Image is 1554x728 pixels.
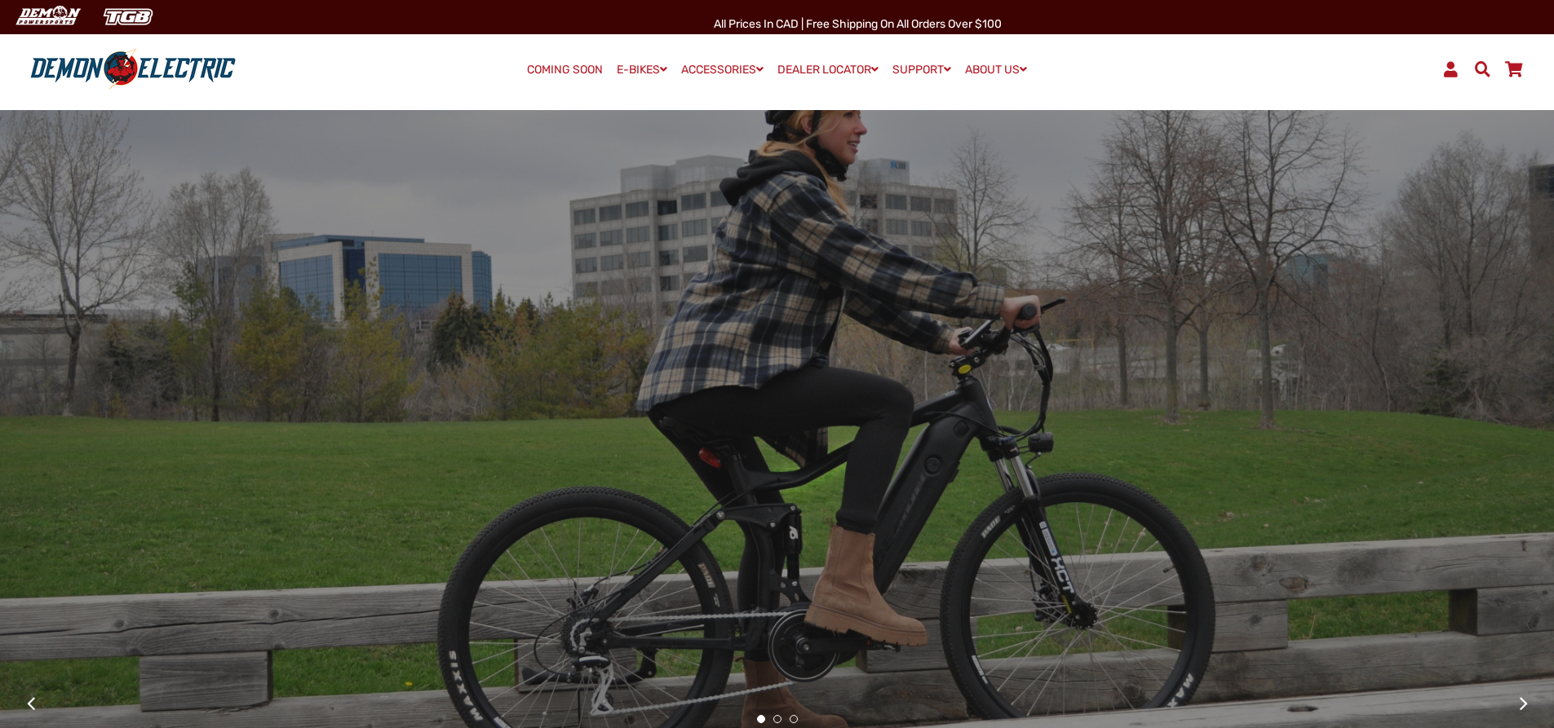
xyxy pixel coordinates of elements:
img: TGB Canada [95,3,162,30]
a: E-BIKES [611,58,673,82]
button: 1 of 3 [757,715,765,723]
img: Demon Electric logo [24,48,241,90]
a: SUPPORT [887,58,957,82]
a: ABOUT US [959,58,1033,82]
button: 3 of 3 [790,715,798,723]
img: Demon Electric [8,3,86,30]
a: ACCESSORIES [675,58,769,82]
a: DEALER LOCATOR [772,58,884,82]
a: COMING SOON [521,59,609,82]
span: All Prices in CAD | Free shipping on all orders over $100 [714,17,1002,31]
button: 2 of 3 [773,715,781,723]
